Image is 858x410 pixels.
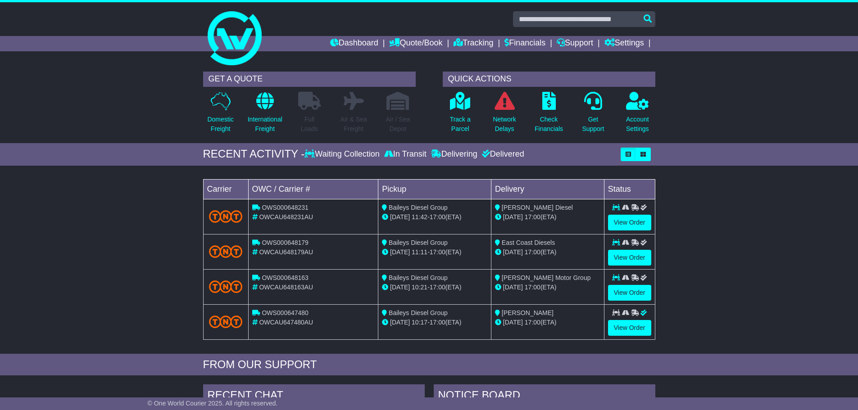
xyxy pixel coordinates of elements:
[382,212,487,222] div: - (ETA)
[412,248,427,256] span: 11:11
[389,309,448,316] span: Baileys Diesel Group
[502,239,555,246] span: East Coast Diesels
[626,115,649,134] p: Account Settings
[491,179,604,199] td: Delivery
[203,179,248,199] td: Carrier
[604,36,644,51] a: Settings
[503,284,523,291] span: [DATE]
[390,319,410,326] span: [DATE]
[382,318,487,327] div: - (ETA)
[390,248,410,256] span: [DATE]
[209,280,243,293] img: TNT_Domestic.png
[389,204,448,211] span: Baileys Diesel Group
[503,248,523,256] span: [DATE]
[450,115,471,134] p: Track a Parcel
[298,115,321,134] p: Full Loads
[492,91,516,139] a: NetworkDelays
[203,72,416,87] div: GET A QUOTE
[430,248,445,256] span: 17:00
[203,384,425,409] div: RECENT CHAT
[386,115,410,134] p: Air / Sea Depot
[382,283,487,292] div: - (ETA)
[209,245,243,257] img: TNT_Domestic.png
[534,91,563,139] a: CheckFinancials
[525,213,540,221] span: 17:00
[209,315,243,328] img: TNT_Domestic.png
[262,239,309,246] span: OWS000648179
[454,36,493,51] a: Tracking
[382,149,429,159] div: In Transit
[502,274,591,281] span: [PERSON_NAME] Motor Group
[495,283,600,292] div: (ETA)
[495,212,600,222] div: (ETA)
[430,284,445,291] span: 17:00
[581,91,604,139] a: GetSupport
[557,36,593,51] a: Support
[443,72,655,87] div: QUICK ACTIONS
[389,239,448,246] span: Baileys Diesel Group
[259,248,313,256] span: OWCAU648179AU
[390,284,410,291] span: [DATE]
[525,248,540,256] span: 17:00
[582,115,604,134] p: Get Support
[259,284,313,291] span: OWCAU648163AU
[608,285,651,301] a: View Order
[412,284,427,291] span: 10:21
[389,36,442,51] a: Quote/Book
[525,319,540,326] span: 17:00
[209,210,243,222] img: TNT_Domestic.png
[390,213,410,221] span: [DATE]
[247,91,283,139] a: InternationalFreight
[608,215,651,230] a: View Order
[430,213,445,221] span: 17:00
[207,91,234,139] a: DomesticFreight
[525,284,540,291] span: 17:00
[535,115,563,134] p: Check Financials
[480,149,524,159] div: Delivered
[262,204,309,211] span: OWS000648231
[493,115,516,134] p: Network Delays
[330,36,378,51] a: Dashboard
[412,213,427,221] span: 11:42
[382,248,487,257] div: - (ETA)
[502,204,573,211] span: [PERSON_NAME] Diesel
[304,149,381,159] div: Waiting Collection
[262,274,309,281] span: OWS000648163
[389,274,448,281] span: Baileys Diesel Group
[430,319,445,326] span: 17:00
[503,319,523,326] span: [DATE]
[502,309,554,316] span: [PERSON_NAME]
[608,250,651,266] a: View Order
[608,320,651,336] a: View Order
[604,179,655,199] td: Status
[449,91,471,139] a: Track aParcel
[626,91,649,139] a: AccountSettings
[429,149,480,159] div: Delivering
[378,179,491,199] td: Pickup
[504,36,545,51] a: Financials
[262,309,309,316] span: OWS000647480
[434,384,655,409] div: NOTICE BOARD
[248,115,282,134] p: International Freight
[503,213,523,221] span: [DATE]
[203,358,655,371] div: FROM OUR SUPPORT
[203,148,305,161] div: RECENT ACTIVITY -
[412,319,427,326] span: 10:17
[495,248,600,257] div: (ETA)
[495,318,600,327] div: (ETA)
[248,179,378,199] td: OWC / Carrier #
[259,319,313,326] span: OWCAU647480AU
[207,115,233,134] p: Domestic Freight
[340,115,367,134] p: Air & Sea Freight
[148,400,278,407] span: © One World Courier 2025. All rights reserved.
[259,213,313,221] span: OWCAU648231AU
